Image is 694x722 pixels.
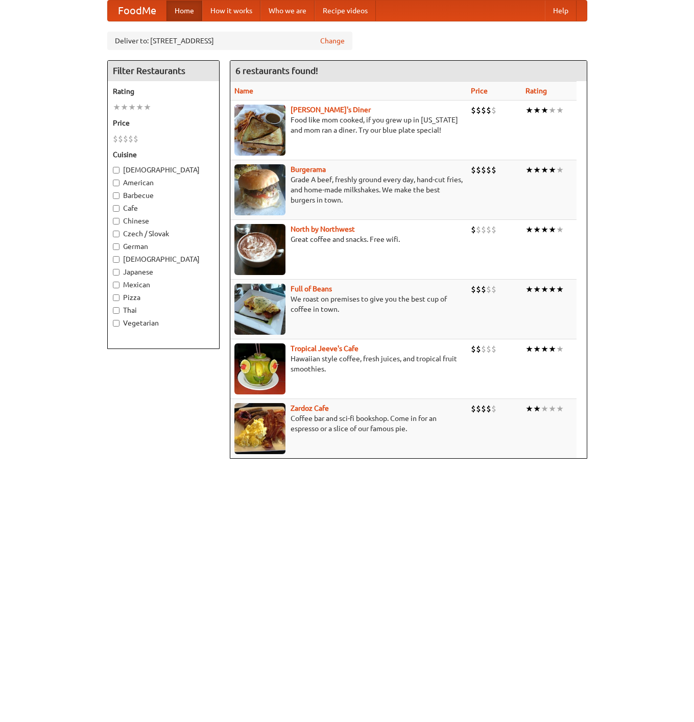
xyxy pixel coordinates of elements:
[113,167,119,173] input: [DEMOGRAPHIC_DATA]
[533,284,541,295] li: ★
[320,36,345,46] a: Change
[556,164,564,176] li: ★
[548,164,556,176] li: ★
[541,164,548,176] li: ★
[143,102,151,113] li: ★
[481,284,486,295] li: $
[291,404,329,412] a: Zardoz Cafe
[548,284,556,295] li: ★
[234,284,285,335] img: beans.jpg
[486,224,491,235] li: $
[108,61,219,81] h4: Filter Restaurants
[525,284,533,295] li: ★
[113,307,119,314] input: Thai
[476,343,481,355] li: $
[136,102,143,113] li: ★
[291,225,355,233] a: North by Northwest
[113,190,214,201] label: Barbecue
[491,343,496,355] li: $
[525,403,533,414] li: ★
[541,403,548,414] li: ★
[234,294,463,314] p: We roast on premises to give you the best cup of coffee in town.
[291,344,358,353] a: Tropical Jeeve's Cafe
[118,133,123,144] li: $
[481,224,486,235] li: $
[113,102,121,113] li: ★
[113,269,119,276] input: Japanese
[113,231,119,237] input: Czech / Slovak
[486,105,491,116] li: $
[471,105,476,116] li: $
[113,256,119,263] input: [DEMOGRAPHIC_DATA]
[113,133,118,144] li: $
[113,241,214,252] label: German
[235,66,318,76] ng-pluralize: 6 restaurants found!
[491,164,496,176] li: $
[113,243,119,250] input: German
[113,203,214,213] label: Cafe
[291,285,332,293] a: Full of Beans
[471,403,476,414] li: $
[548,343,556,355] li: ★
[260,1,315,21] a: Who we are
[471,164,476,176] li: $
[113,294,119,301] input: Pizza
[113,178,214,188] label: American
[486,343,491,355] li: $
[108,1,166,21] a: FoodMe
[113,254,214,264] label: [DEMOGRAPHIC_DATA]
[113,280,214,290] label: Mexican
[556,403,564,414] li: ★
[491,105,496,116] li: $
[128,133,133,144] li: $
[113,150,214,160] h5: Cuisine
[525,343,533,355] li: ★
[525,224,533,235] li: ★
[113,292,214,303] label: Pizza
[471,87,488,95] a: Price
[481,164,486,176] li: $
[113,267,214,277] label: Japanese
[113,218,119,225] input: Chinese
[471,224,476,235] li: $
[525,87,547,95] a: Rating
[481,105,486,116] li: $
[234,354,463,374] p: Hawaiian style coffee, fresh juices, and tropical fruit smoothies.
[476,284,481,295] li: $
[113,118,214,128] h5: Price
[113,192,119,199] input: Barbecue
[548,224,556,235] li: ★
[541,105,548,116] li: ★
[533,164,541,176] li: ★
[113,216,214,226] label: Chinese
[291,165,326,173] a: Burgerama
[486,403,491,414] li: $
[533,224,541,235] li: ★
[107,32,352,50] div: Deliver to: [STREET_ADDRESS]
[556,105,564,116] li: ★
[471,284,476,295] li: $
[471,343,476,355] li: $
[525,105,533,116] li: ★
[533,403,541,414] li: ★
[556,343,564,355] li: ★
[541,343,548,355] li: ★
[481,343,486,355] li: $
[533,343,541,355] li: ★
[291,106,371,114] a: [PERSON_NAME]'s Diner
[113,305,214,315] label: Thai
[476,164,481,176] li: $
[113,229,214,239] label: Czech / Slovak
[491,403,496,414] li: $
[113,86,214,96] h5: Rating
[133,133,138,144] li: $
[476,403,481,414] li: $
[113,320,119,327] input: Vegetarian
[491,224,496,235] li: $
[486,284,491,295] li: $
[234,343,285,394] img: jeeves.jpg
[113,282,119,288] input: Mexican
